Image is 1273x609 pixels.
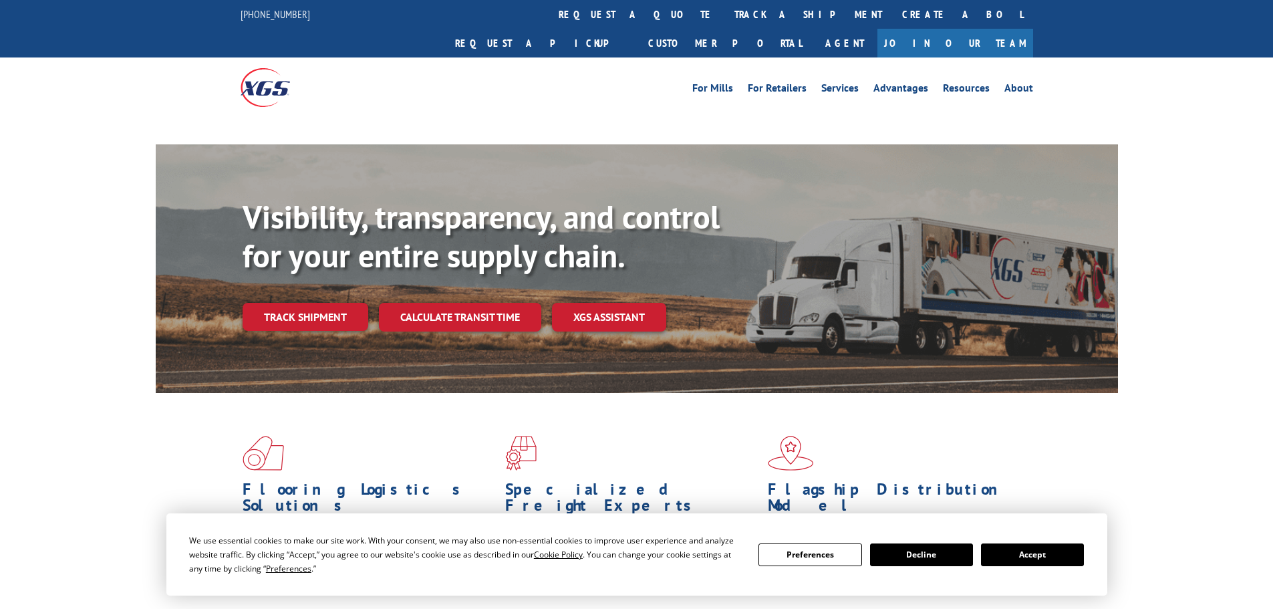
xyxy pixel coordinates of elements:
[445,29,638,57] a: Request a pickup
[379,303,541,332] a: Calculate transit time
[505,481,758,520] h1: Specialized Freight Experts
[748,83,807,98] a: For Retailers
[758,543,861,566] button: Preferences
[873,83,928,98] a: Advantages
[243,436,284,471] img: xgs-icon-total-supply-chain-intelligence-red
[552,303,666,332] a: XGS ASSISTANT
[943,83,990,98] a: Resources
[692,83,733,98] a: For Mills
[1004,83,1033,98] a: About
[243,303,368,331] a: Track shipment
[243,481,495,520] h1: Flooring Logistics Solutions
[505,436,537,471] img: xgs-icon-focused-on-flooring-red
[638,29,812,57] a: Customer Portal
[768,436,814,471] img: xgs-icon-flagship-distribution-model-red
[243,196,720,276] b: Visibility, transparency, and control for your entire supply chain.
[812,29,877,57] a: Agent
[266,563,311,574] span: Preferences
[189,533,742,576] div: We use essential cookies to make our site work. With your consent, we may also use non-essential ...
[870,543,973,566] button: Decline
[241,7,310,21] a: [PHONE_NUMBER]
[821,83,859,98] a: Services
[534,549,583,560] span: Cookie Policy
[877,29,1033,57] a: Join Our Team
[981,543,1084,566] button: Accept
[768,481,1020,520] h1: Flagship Distribution Model
[166,513,1107,596] div: Cookie Consent Prompt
